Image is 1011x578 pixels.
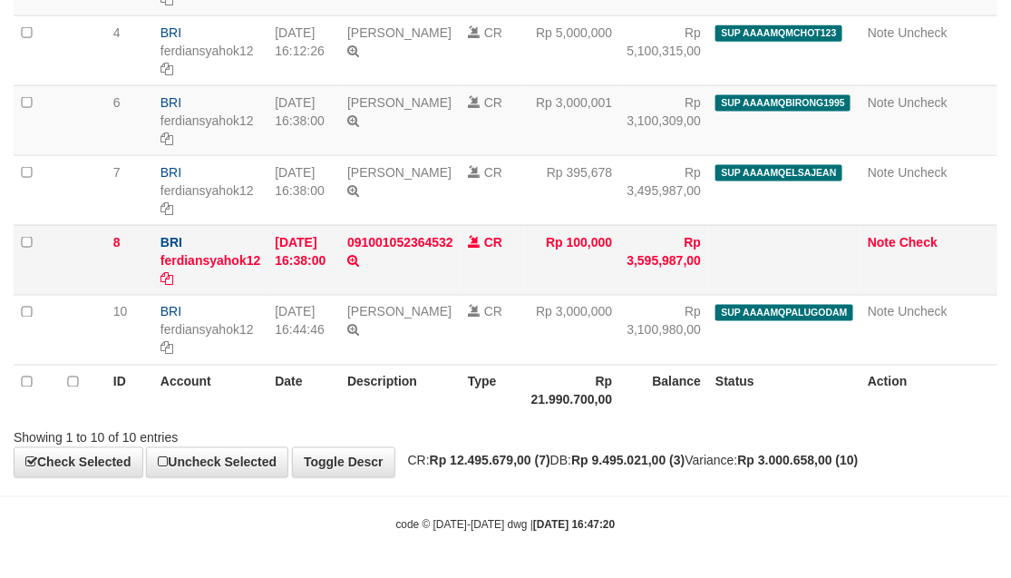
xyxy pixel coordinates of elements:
[113,25,121,40] span: 4
[715,25,842,41] span: SUP AAAAMQMCHOT123
[715,95,851,111] span: SUP AAAAMQBIRONG1995
[113,235,121,250] span: 8
[347,235,453,250] a: 091001052364532
[160,113,254,128] a: ferdiansyahok12
[160,323,254,338] a: ferdiansyahok12
[868,95,895,110] a: Note
[113,165,121,180] span: 7
[430,454,550,468] strong: Rp 12.495.679,00 (7)
[267,15,340,85] td: [DATE] 16:12:26
[160,44,254,58] a: ferdiansyahok12
[160,201,173,216] a: Copy ferdiansyahok12 to clipboard
[396,519,616,532] small: code © [DATE]-[DATE] dwg |
[708,365,860,416] th: Status
[267,85,340,155] td: [DATE] 16:38:00
[533,519,615,532] strong: [DATE] 16:47:20
[14,422,408,447] div: Showing 1 to 10 of 10 entries
[106,365,153,416] th: ID
[113,95,121,110] span: 6
[715,165,842,181] span: SUP AAAAMQELSAJEAN
[619,295,708,365] td: Rp 3,100,980,00
[868,165,895,180] a: Note
[868,235,896,250] a: Note
[160,165,181,180] span: BRI
[715,305,853,320] span: SUP AAAAMQPALUGODAM
[160,235,182,250] span: BRI
[524,155,620,225] td: Rp 395,678
[399,454,859,468] span: CR: DB: Variance:
[113,305,128,319] span: 10
[524,225,620,295] td: Rp 100,000
[153,365,268,416] th: Account
[347,165,452,180] a: [PERSON_NAME]
[619,85,708,155] td: Rp 3,100,309,00
[524,15,620,85] td: Rp 5,000,000
[484,95,502,110] span: CR
[899,95,948,110] a: Uncheck
[461,365,524,416] th: Type
[160,253,261,268] a: ferdiansyahok12
[524,85,620,155] td: Rp 3,000,001
[484,305,502,319] span: CR
[340,365,461,416] th: Description
[899,235,938,250] a: Check
[160,305,181,319] span: BRI
[292,447,395,478] a: Toggle Descr
[160,341,173,356] a: Copy ferdiansyahok12 to clipboard
[14,447,143,478] a: Check Selected
[160,183,254,198] a: ferdiansyahok12
[347,305,452,319] a: [PERSON_NAME]
[267,295,340,365] td: [DATE] 16:44:46
[484,25,502,40] span: CR
[899,165,948,180] a: Uncheck
[160,95,181,110] span: BRI
[267,155,340,225] td: [DATE] 16:38:00
[524,295,620,365] td: Rp 3,000,000
[571,454,685,468] strong: Rp 9.495.021,00 (3)
[160,25,181,40] span: BRI
[347,25,452,40] a: [PERSON_NAME]
[160,62,173,76] a: Copy ferdiansyahok12 to clipboard
[868,25,895,40] a: Note
[160,132,173,146] a: Copy ferdiansyahok12 to clipboard
[160,271,173,286] a: Copy ferdiansyahok12 to clipboard
[524,365,620,416] th: Rp 21.990.700,00
[484,235,502,250] span: CR
[484,165,502,180] span: CR
[738,454,859,468] strong: Rp 3.000.658,00 (10)
[619,155,708,225] td: Rp 3,495,987,00
[868,305,895,319] a: Note
[899,305,948,319] a: Uncheck
[347,95,452,110] a: [PERSON_NAME]
[860,365,997,416] th: Action
[267,225,340,295] td: [DATE] 16:38:00
[899,25,948,40] a: Uncheck
[619,365,708,416] th: Balance
[619,225,708,295] td: Rp 3,595,987,00
[146,447,288,478] a: Uncheck Selected
[267,365,340,416] th: Date
[619,15,708,85] td: Rp 5,100,315,00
